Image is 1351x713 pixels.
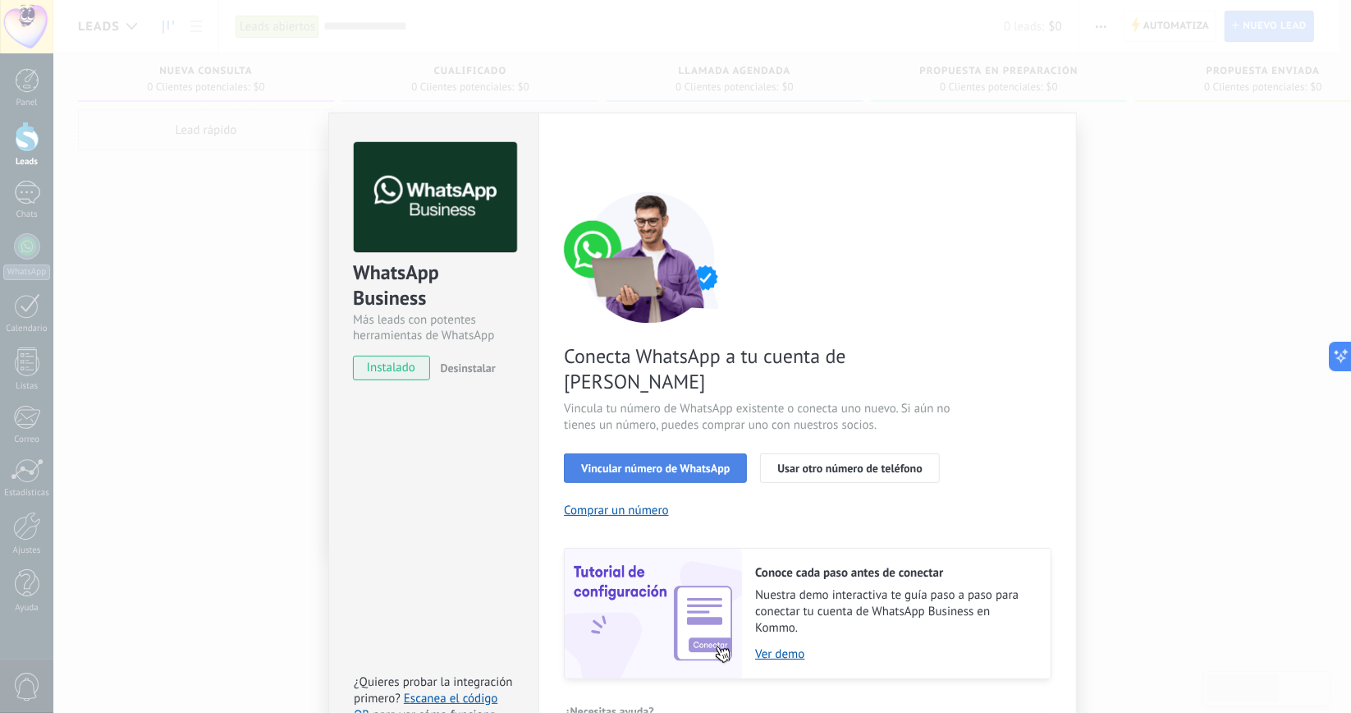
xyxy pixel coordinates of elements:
span: Nuestra demo interactiva te guía paso a paso para conectar tu cuenta de WhatsApp Business en Kommo. [755,587,1034,637]
span: instalado [354,356,428,380]
span: Vincular número de WhatsApp [581,462,730,474]
span: Vincula tu número de WhatsApp existente o conecta uno nuevo. Si aún no tienes un número, puedes c... [564,401,955,434]
div: WhatsApp Business [353,260,515,312]
h2: Conoce cada paso antes de conectar [755,565,1034,581]
span: Usar otro número de teléfono [777,462,922,474]
img: logo_main.png [354,142,517,253]
span: Desinstalar [441,361,496,375]
button: Vincular número de WhatsApp [564,453,747,483]
span: Conecta WhatsApp a tu cuenta de [PERSON_NAME] [564,343,955,394]
button: Desinstalar [434,356,496,380]
span: ¿Quieres probar la integración primero? [354,674,513,706]
a: Ver demo [755,646,1034,662]
button: Usar otro número de teléfono [760,453,939,483]
div: Más leads con potentes herramientas de WhatsApp [353,312,515,343]
button: Comprar un número [564,503,669,518]
img: connect number [564,191,736,323]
